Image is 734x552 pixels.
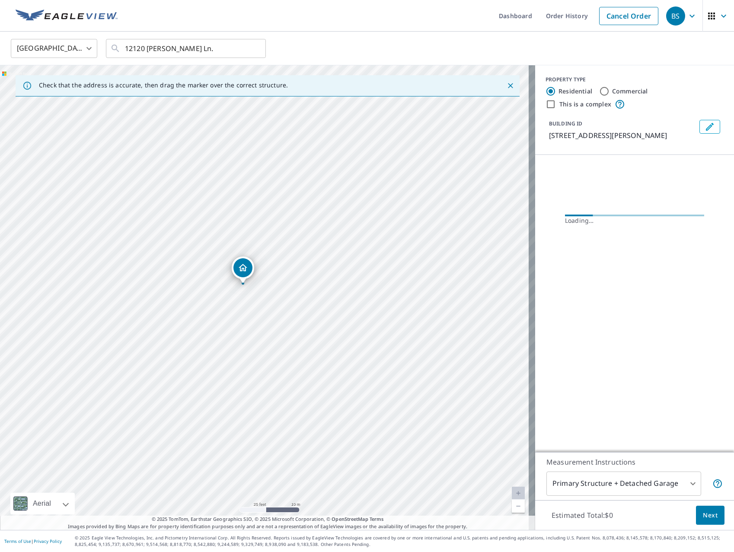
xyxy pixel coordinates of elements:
[125,36,248,61] input: Search by address or latitude-longitude
[546,457,723,467] p: Measurement Instructions
[612,87,648,96] label: Commercial
[565,216,704,225] div: Loading…
[512,500,525,513] a: Current Level 20, Zoom Out
[75,535,730,548] p: © 2025 Eagle View Technologies, Inc. and Pictometry International Corp. All Rights Reserved. Repo...
[559,100,611,109] label: This is a complex
[34,538,62,544] a: Privacy Policy
[152,516,384,523] span: © 2025 TomTom, Earthstar Geographics SIO, © 2025 Microsoft Corporation, ©
[30,493,54,514] div: Aerial
[546,76,724,83] div: PROPERTY TYPE
[39,81,288,89] p: Check that the address is accurate, then drag the marker over the correct structure.
[512,487,525,500] a: Current Level 20, Zoom In Disabled
[332,516,368,522] a: OpenStreetMap
[712,478,723,489] span: Your report will include the primary structure and a detached garage if one exists.
[4,538,31,544] a: Terms of Use
[558,87,592,96] label: Residential
[10,493,75,514] div: Aerial
[703,510,718,521] span: Next
[546,472,701,496] div: Primary Structure + Detached Garage
[696,506,724,525] button: Next
[599,7,658,25] a: Cancel Order
[549,120,582,127] p: BUILDING ID
[4,539,62,544] p: |
[16,10,118,22] img: EV Logo
[505,80,516,91] button: Close
[11,36,97,61] div: [GEOGRAPHIC_DATA]
[549,130,696,141] p: [STREET_ADDRESS][PERSON_NAME]
[232,257,254,283] div: Dropped pin, building 1, Residential property, 12120 Johnny Weismuller Ln Austin, TX 78748
[370,516,384,522] a: Terms
[545,506,620,525] p: Estimated Total: $0
[699,120,720,134] button: Edit building 1
[666,6,685,26] div: BS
